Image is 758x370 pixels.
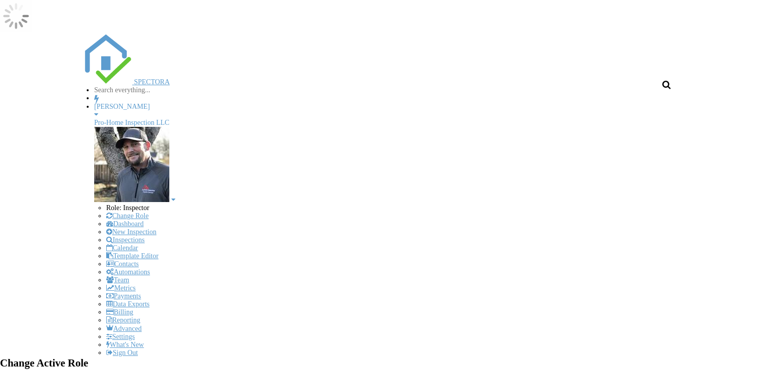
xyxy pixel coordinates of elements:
a: Team [106,276,129,284]
span: Role: Inspector [106,204,149,212]
a: Automations [106,268,150,276]
a: Reporting [106,316,140,324]
div: [PERSON_NAME] [94,103,676,111]
a: Data Exports [106,300,149,308]
a: Sign Out [106,349,138,356]
a: SPECTORA [82,78,170,86]
img: The Best Home Inspection Software - Spectora [82,34,132,84]
a: Advanced [106,325,142,332]
img: img_e3177.jpg [94,127,169,202]
a: Dashboard [106,220,144,228]
div: Pro-Home Inspection LLC [94,119,676,127]
a: Change Role [106,212,149,220]
a: Payments [106,292,141,300]
a: Billing [106,308,133,316]
a: Contacts [106,260,139,268]
a: Metrics [106,284,136,292]
a: Inspections [106,236,145,244]
span: SPECTORA [134,78,170,86]
a: New Inspection [106,228,156,236]
a: Template Editor [106,252,158,260]
a: Calendar [106,244,138,252]
a: Settings [106,333,135,340]
input: Search everything... [94,86,179,94]
a: What's New [106,341,144,348]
